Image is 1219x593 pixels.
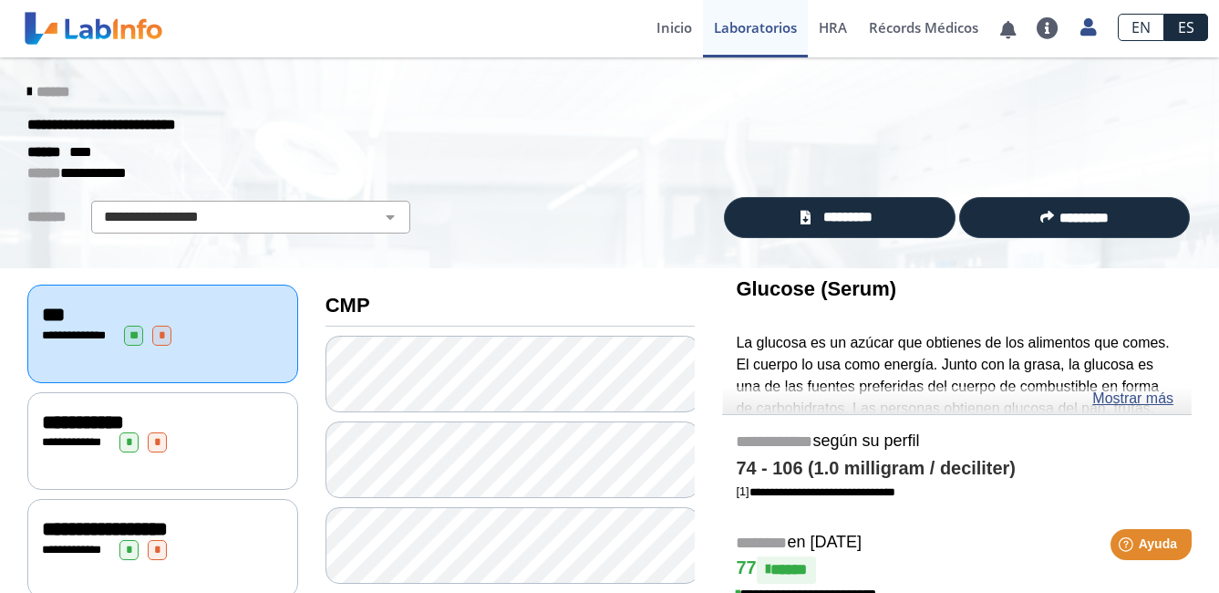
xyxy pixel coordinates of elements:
[736,533,1178,554] h5: en [DATE]
[736,458,1178,480] h4: 74 - 106 (1.0 milligram / deciliter)
[1164,14,1208,41] a: ES
[736,277,896,300] b: Glucose (Serum)
[1092,388,1173,410] a: Mostrar más
[325,294,370,317] b: CMP
[736,432,1178,453] h5: según su perfil
[819,18,847,36] span: HRA
[736,332,1178,506] p: La glucosa es un azúcar que obtienes de los alimentos que comes. El cuerpo lo usa como energía. J...
[1057,522,1199,573] iframe: Help widget launcher
[1118,14,1164,41] a: EN
[736,484,894,498] a: [1]
[736,557,1178,584] h4: 77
